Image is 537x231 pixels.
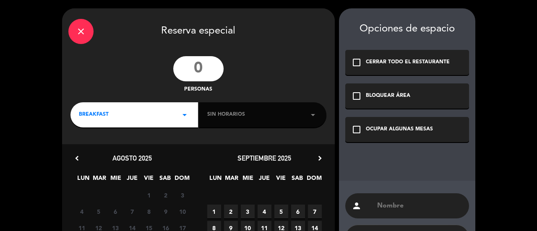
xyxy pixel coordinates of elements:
[176,188,190,202] span: 3
[258,205,271,218] span: 4
[175,173,188,187] span: DOM
[352,125,362,135] i: check_box_outline_blank
[376,200,463,212] input: Nombre
[176,205,190,218] span: 10
[112,154,152,162] span: agosto 2025
[352,201,362,211] i: person
[142,205,156,218] span: 8
[315,154,324,163] i: chevron_right
[352,57,362,67] i: check_box_outline_blank
[125,205,139,218] span: 7
[366,92,410,100] div: BLOQUEAR ÁREA
[158,173,172,187] span: SAB
[366,125,433,134] div: OCUPAR ALGUNAS MESAS
[207,205,221,218] span: 1
[184,86,212,94] span: personas
[258,173,271,187] span: JUE
[224,205,238,218] span: 2
[125,173,139,187] span: JUE
[366,58,450,67] div: CERRAR TODO EL RESTAURANTE
[142,188,156,202] span: 1
[225,173,239,187] span: MAR
[291,205,305,218] span: 6
[209,173,222,187] span: LUN
[180,110,190,120] i: arrow_drop_down
[345,23,469,35] div: Opciones de espacio
[76,173,90,187] span: LUN
[93,173,107,187] span: MAR
[79,111,109,119] span: BREAKFAST
[76,26,86,36] i: close
[142,173,156,187] span: VIE
[159,205,173,218] span: 9
[307,173,321,187] span: DOM
[173,56,224,81] input: 0
[207,111,245,119] span: Sin horarios
[290,173,304,187] span: SAB
[308,110,318,120] i: arrow_drop_down
[241,173,255,187] span: MIE
[241,205,255,218] span: 3
[237,154,291,162] span: septiembre 2025
[62,8,335,52] div: Reserva especial
[352,91,362,101] i: check_box_outline_blank
[109,205,123,218] span: 6
[75,205,89,218] span: 4
[73,154,81,163] i: chevron_left
[308,205,322,218] span: 7
[159,188,173,202] span: 2
[92,205,106,218] span: 5
[109,173,123,187] span: MIE
[274,173,288,187] span: VIE
[274,205,288,218] span: 5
